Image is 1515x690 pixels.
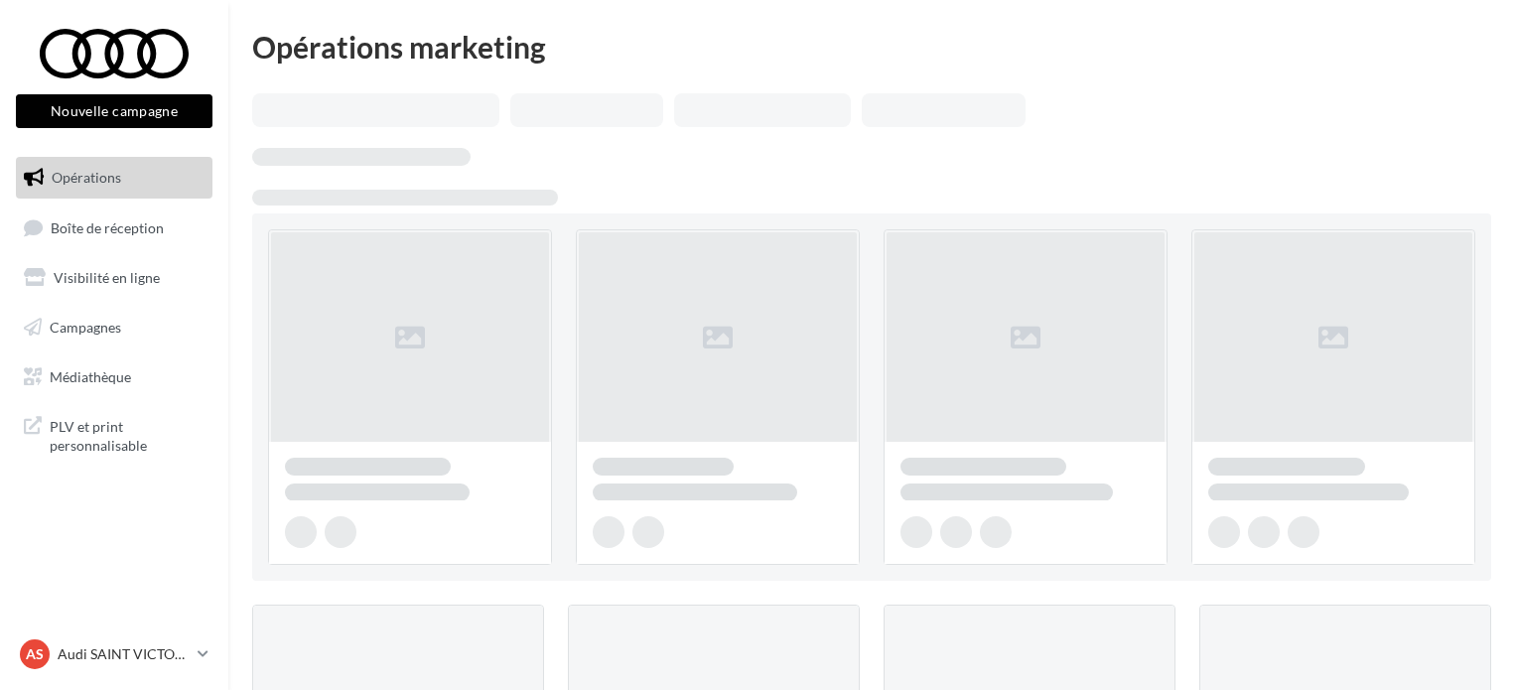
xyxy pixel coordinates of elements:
a: Campagnes [12,307,216,348]
span: Campagnes [50,319,121,336]
p: Audi SAINT VICTORET [58,644,190,664]
span: Visibilité en ligne [54,269,160,286]
div: Opérations marketing [252,32,1491,62]
span: PLV et print personnalisable [50,413,205,456]
span: Opérations [52,169,121,186]
a: Boîte de réception [12,207,216,249]
a: Opérations [12,157,216,199]
a: Médiathèque [12,356,216,398]
a: Visibilité en ligne [12,257,216,299]
span: Médiathèque [50,367,131,384]
button: Nouvelle campagne [16,94,212,128]
a: PLV et print personnalisable [12,405,216,464]
span: Boîte de réception [51,218,164,235]
a: AS Audi SAINT VICTORET [16,635,212,673]
span: AS [26,644,44,664]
